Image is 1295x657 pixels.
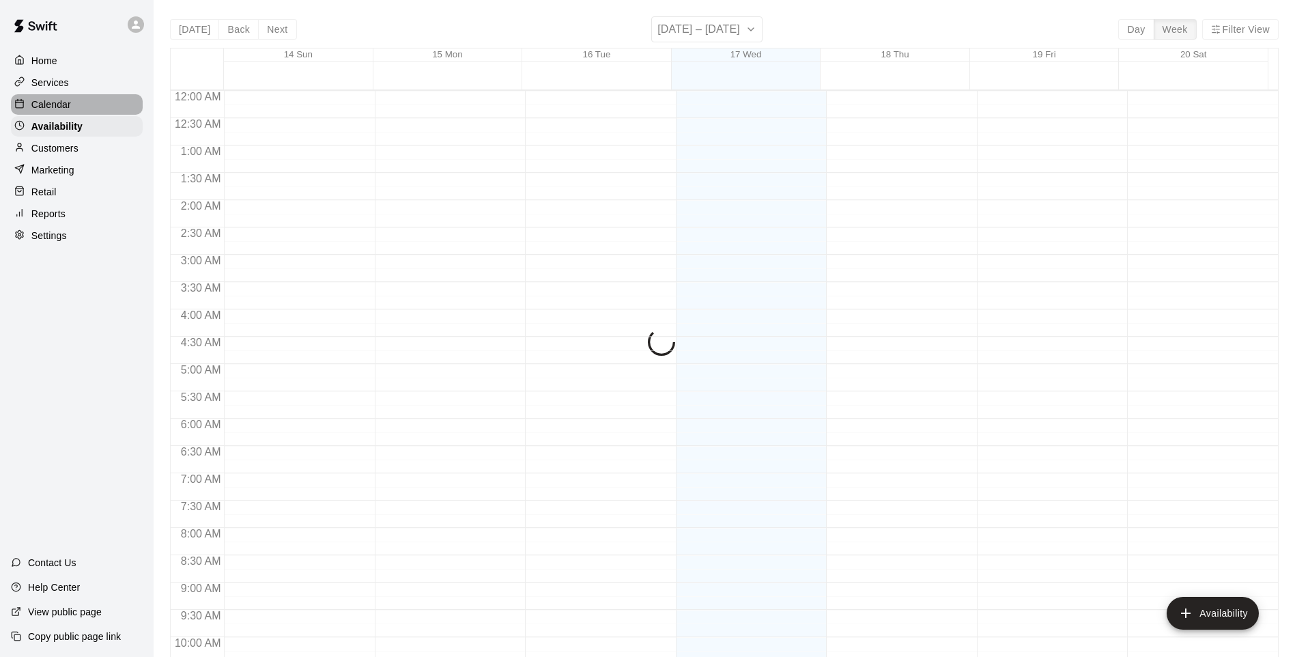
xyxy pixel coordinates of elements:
span: 12:30 AM [171,118,225,130]
span: 10:00 AM [171,637,225,649]
p: Home [31,54,57,68]
span: 6:00 AM [177,419,225,430]
span: 6:30 AM [177,446,225,458]
span: 7:30 AM [177,501,225,512]
button: 17 Wed [730,49,762,59]
p: Retail [31,185,57,199]
span: 5:30 AM [177,391,225,403]
p: Help Center [28,581,80,594]
button: 16 Tue [583,49,611,59]
span: 2:30 AM [177,227,225,239]
p: Marketing [31,163,74,177]
p: Customers [31,141,79,155]
span: 8:00 AM [177,528,225,540]
p: View public page [28,605,102,619]
p: Contact Us [28,556,76,570]
a: Settings [11,225,143,246]
p: Services [31,76,69,89]
button: 19 Fri [1033,49,1056,59]
button: 15 Mon [432,49,462,59]
span: 2:00 AM [177,200,225,212]
span: 4:30 AM [177,337,225,348]
p: Settings [31,229,67,242]
a: Services [11,72,143,93]
a: Calendar [11,94,143,115]
span: 3:00 AM [177,255,225,266]
span: 1:30 AM [177,173,225,184]
a: Marketing [11,160,143,180]
span: 5:00 AM [177,364,225,376]
button: add [1167,597,1259,630]
button: 14 Sun [284,49,313,59]
span: 12:00 AM [171,91,225,102]
span: 9:30 AM [177,610,225,621]
a: Customers [11,138,143,158]
a: Reports [11,204,143,224]
span: 9:00 AM [177,583,225,594]
span: 4:00 AM [177,309,225,321]
p: Copy public page link [28,630,121,643]
span: 7:00 AM [177,473,225,485]
a: Home [11,51,143,71]
span: 1:00 AM [177,145,225,157]
button: 18 Thu [881,49,909,59]
a: Retail [11,182,143,202]
span: 8:30 AM [177,555,225,567]
p: Reports [31,207,66,221]
p: Availability [31,120,83,133]
button: 20 Sat [1180,49,1207,59]
p: Calendar [31,98,71,111]
a: Availability [11,116,143,137]
span: 3:30 AM [177,282,225,294]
